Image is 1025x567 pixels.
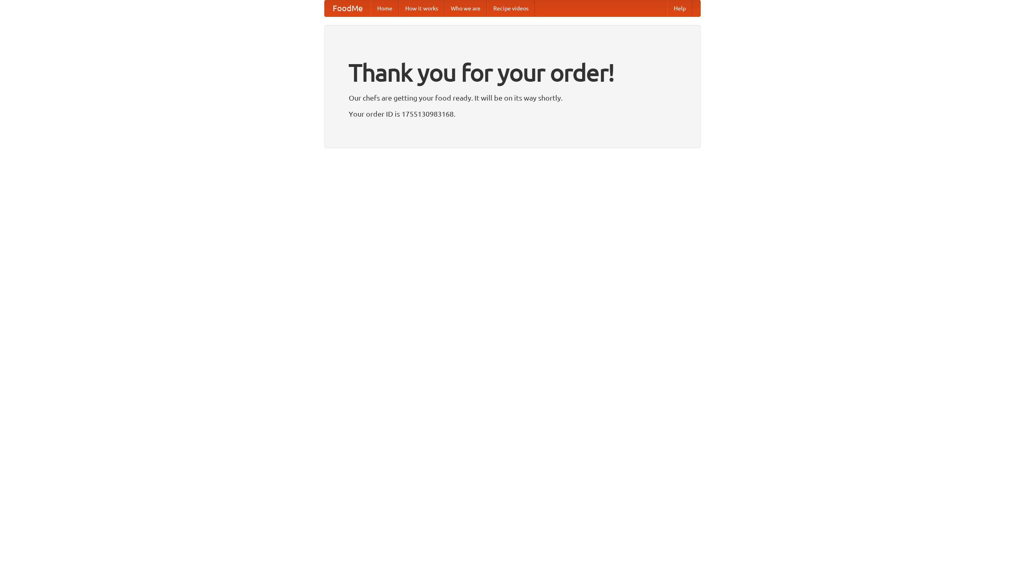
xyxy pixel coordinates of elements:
p: Our chefs are getting your food ready. It will be on its way shortly. [349,92,676,104]
a: FoodMe [325,0,371,16]
a: Help [667,0,692,16]
a: Recipe videos [487,0,535,16]
a: Who we are [444,0,487,16]
p: Your order ID is 1755130983168. [349,108,676,120]
a: Home [371,0,399,16]
h1: Thank you for your order! [349,53,676,92]
a: How it works [399,0,444,16]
